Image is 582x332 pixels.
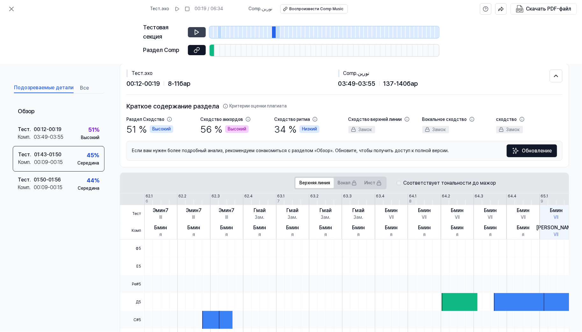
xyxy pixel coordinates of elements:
font: Ф5 [136,246,141,251]
font: Высокий [152,126,171,131]
font: я [423,232,426,237]
font: 00:15 [50,159,63,165]
font: 62.4 [244,194,253,198]
font: - [47,151,49,158]
font: Критерии оценки плагиата [229,103,287,108]
font: Середина [78,186,99,191]
font: Тест [18,126,30,132]
font: % [94,177,99,184]
font: Замок [507,127,520,132]
font: Зам. [255,215,264,220]
font: III [192,215,195,220]
font: я [258,232,261,237]
font: Обновление [522,148,552,154]
font: 63.4 [376,194,385,198]
font: [PERSON_NAME] [536,225,576,231]
font: VII [554,232,559,237]
font: Середина [77,160,99,166]
font: 00:09 [34,159,48,165]
font: 62.3 [212,194,220,198]
button: Инст [361,178,385,188]
font: 63.2 [310,194,319,198]
font: 11 [174,80,179,87]
font: Бмин [385,207,398,213]
font: 64.1 [409,194,416,198]
font: эхо [145,70,153,76]
font: 44 [87,177,94,184]
font: . [357,70,358,76]
font: Бмин [451,225,464,231]
font: . [29,134,31,140]
font: Бмин [319,225,332,231]
font: . [30,159,31,165]
font: Зам. [354,215,363,220]
font: Гмай [353,207,365,213]
font: Тест [150,6,161,11]
font: - [46,177,48,183]
font: 34 [274,123,286,135]
font: Тест [18,177,30,183]
button: Обновление [507,144,557,157]
font: - [48,159,50,165]
font: - [142,80,144,87]
font: я [226,232,228,237]
font: Бмин [385,225,398,231]
font: Эмин7 [219,207,235,213]
font: % [94,152,99,159]
font: Бмин [253,225,266,231]
font: C#5 [133,318,141,322]
font: Comp [249,6,261,11]
font: Зам. [321,215,330,220]
font: Обзор [18,108,34,114]
font: - [172,80,174,87]
font: Бмин [517,207,530,213]
button: Вокал [334,178,361,188]
font: Гмай [254,207,266,213]
font: Е5 [136,264,141,269]
font: Бмин [352,225,365,231]
font: III [159,215,162,220]
font: Бмин [550,207,563,213]
font: 03:49 [338,80,356,87]
font: Воспроизвести Comp Music [290,7,344,11]
font: эхо [162,6,169,11]
font: 8 [168,80,172,87]
font: - [356,80,358,87]
font: VII [389,215,394,220]
font: 03:55 [358,80,376,87]
font: . [261,6,262,11]
font: 8 [409,199,412,203]
button: Критерии оценки плагиата [223,103,287,109]
font: я [489,232,492,237]
font: 51 [126,123,136,135]
font: Комп [132,228,141,233]
font: Ре#5 [132,282,141,286]
font: я [324,232,327,237]
font: сходство [496,117,517,122]
font: Тест [18,151,30,158]
font: - [48,184,50,190]
button: Воспроизвести Comp Music [280,4,348,13]
font: 62.1 [146,194,153,198]
font: Замок [433,127,446,132]
button: Скачать PDF-файл [515,4,573,14]
font: . [29,184,31,190]
font: Высокий [228,126,246,131]
img: делиться [498,6,504,12]
font: . [30,177,31,183]
font: Бмин [286,225,299,231]
font: % [214,123,223,135]
font: Комп [18,159,30,165]
font: 00:19 [49,126,61,132]
font: 01:50 [34,177,46,183]
svg: помощь [483,6,489,12]
font: Инст [364,180,375,185]
font: 51 [88,126,94,133]
font: Бмин [451,207,464,213]
font: Комп [18,184,29,190]
font: III [225,215,228,220]
font: 64.4 [508,194,516,198]
font: 56 [200,123,212,135]
font: я [192,232,195,237]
